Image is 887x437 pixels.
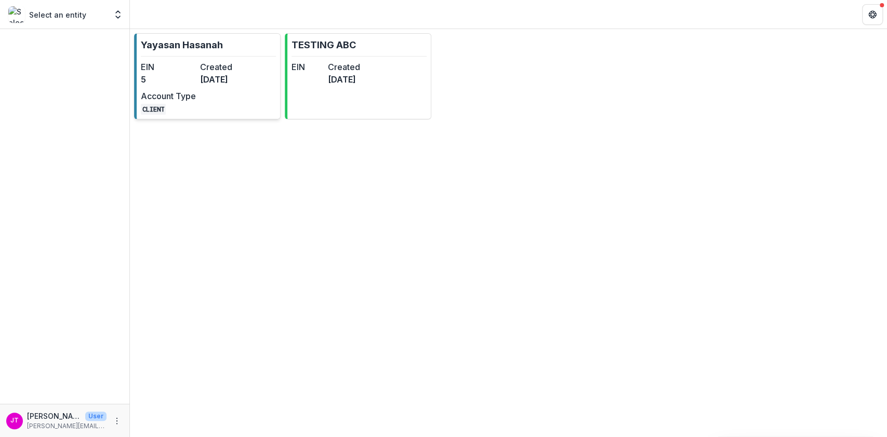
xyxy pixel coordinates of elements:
button: Get Help [862,4,883,25]
a: TESTING ABCEINCreated[DATE] [285,33,431,119]
p: Select an entity [29,9,86,20]
dd: [DATE] [328,73,360,86]
dd: 5 [141,73,196,86]
dd: [DATE] [200,73,255,86]
p: User [85,412,107,421]
button: Open entity switcher [111,4,125,25]
p: TESTING ABC [292,38,356,52]
p: Yayasan Hasanah [141,38,223,52]
dt: Created [200,61,255,73]
dt: EIN [292,61,324,73]
dt: Created [328,61,360,73]
dt: Account Type [141,90,196,102]
button: More [111,415,123,427]
a: Yayasan HasanahEIN5Created[DATE]Account TypeCLIENT [134,33,281,119]
p: [PERSON_NAME] [27,411,81,421]
code: CLIENT [141,104,166,115]
img: Select an entity [8,6,25,23]
div: Josselyn Tan [10,417,19,424]
p: [PERSON_NAME][EMAIL_ADDRESS][DOMAIN_NAME] [27,421,107,431]
dt: EIN [141,61,196,73]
